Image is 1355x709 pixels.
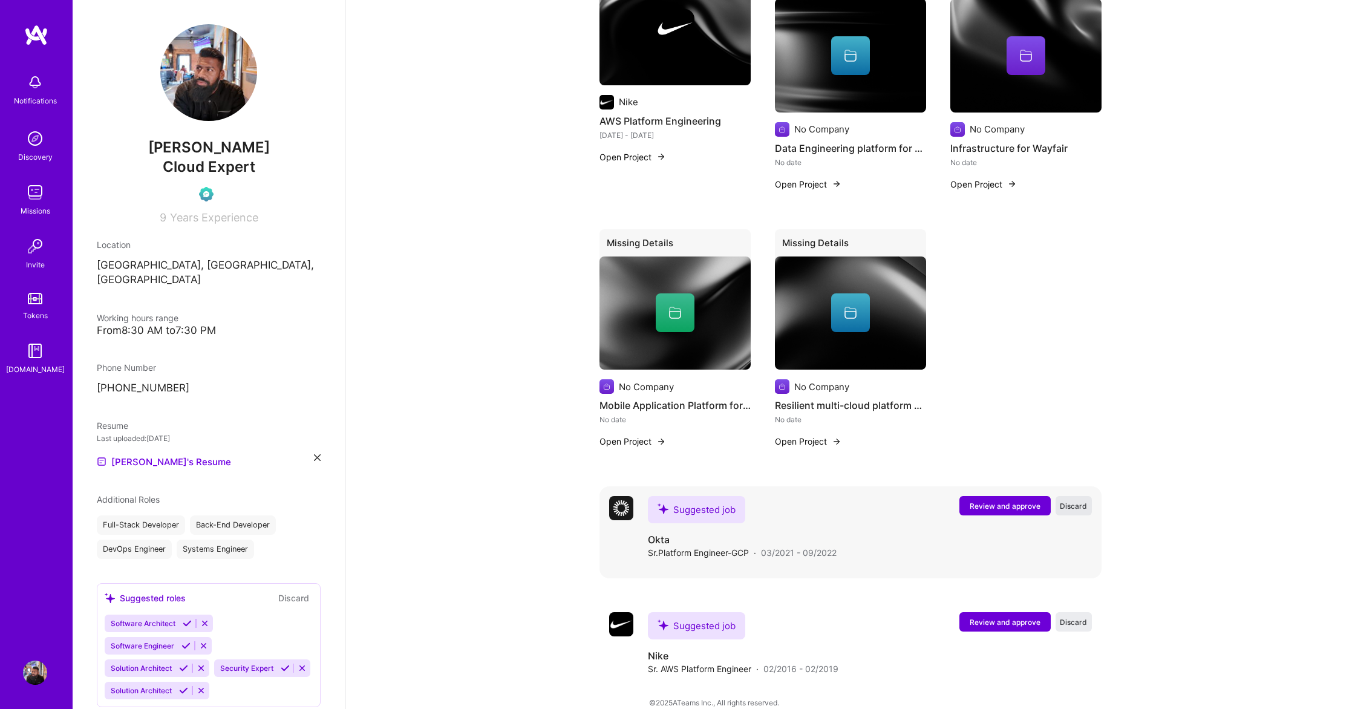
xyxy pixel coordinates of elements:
button: Open Project [599,151,666,163]
i: icon SuggestedTeams [658,619,668,630]
div: No date [775,413,926,426]
div: Missing Details [775,229,926,261]
span: Years Experience [170,211,258,224]
span: Discard [1060,617,1087,627]
img: Evaluation Call Pending [199,187,214,201]
div: Nike [619,96,638,108]
button: Open Project [950,178,1017,191]
img: cover [599,256,751,370]
i: Reject [197,664,206,673]
h4: Data Engineering platform for Nike [775,140,926,156]
button: Open Project [775,178,841,191]
i: Reject [200,619,209,628]
span: Resume [97,420,128,431]
span: Discard [1060,501,1087,511]
i: Reject [197,686,206,695]
span: Software Architect [111,619,175,628]
h4: Mobile Application Platform for 7-Eleven [599,397,751,413]
div: Suggested roles [105,592,186,604]
div: Location [97,238,321,251]
a: User Avatar [20,661,50,685]
img: guide book [23,339,47,363]
span: Additional Roles [97,494,160,505]
img: Company logo [775,379,789,394]
div: Systems Engineer [177,540,254,559]
h4: Okta [648,533,837,546]
div: Missing Details [599,229,751,261]
i: icon Close [314,454,321,461]
button: Review and approve [959,496,1051,515]
span: Sr. AWS Platform Engineer [648,662,751,675]
button: Discard [275,591,313,605]
button: Discard [1056,496,1092,515]
span: [PERSON_NAME] [97,139,321,157]
span: Working hours range [97,313,178,323]
div: Tokens [23,309,48,322]
img: arrow-right [832,179,841,189]
h4: Nike [648,649,838,662]
h4: Infrastructure for Wayfair [950,140,1102,156]
img: Company logo [950,122,965,137]
img: Company logo [656,9,694,48]
div: No date [599,413,751,426]
span: 03/2021 - 09/2022 [761,546,837,559]
i: Accept [179,664,188,673]
div: Notifications [14,94,57,107]
div: Suggested job [648,612,745,639]
div: Missions [21,204,50,217]
h4: Resilient multi-cloud platform on AWS/Azure with microservice architecture for a customer-facing ... [775,397,926,413]
img: cover [775,256,926,370]
img: Invite [23,234,47,258]
div: No Company [619,381,674,393]
span: Sr.Platform Engineer-GCP [648,546,749,559]
i: icon SuggestedTeams [658,503,668,514]
div: Last uploaded: [DATE] [97,432,321,445]
div: No Company [794,381,849,393]
span: Review and approve [970,617,1040,627]
div: From 8:30 AM to 7:30 PM [97,324,321,337]
a: [PERSON_NAME]'s Resume [97,454,231,469]
div: Invite [26,258,45,271]
i: Reject [199,641,208,650]
img: discovery [23,126,47,151]
span: · [756,662,759,675]
img: arrow-right [832,437,841,446]
span: Cloud Expert [163,158,255,175]
h4: AWS Platform Engineering [599,113,751,129]
p: [PHONE_NUMBER] [97,381,321,396]
button: Open Project [599,435,666,448]
i: Accept [183,619,192,628]
img: Company logo [599,379,614,394]
span: Review and approve [970,501,1040,511]
div: No date [950,156,1102,169]
div: Discovery [18,151,53,163]
img: bell [23,70,47,94]
button: Discard [1056,612,1092,632]
div: Suggested job [648,496,745,523]
div: [DOMAIN_NAME] [6,363,65,376]
img: tokens [28,293,42,304]
div: No date [775,156,926,169]
span: 9 [160,211,166,224]
span: Solution Architect [111,664,172,673]
img: User Avatar [23,661,47,685]
img: User Avatar [160,24,257,121]
div: Full-Stack Developer [97,515,185,535]
span: · [754,546,756,559]
img: Resume [97,457,106,466]
span: Security Expert [220,664,273,673]
div: Back-End Developer [190,515,276,535]
span: 02/2016 - 02/2019 [763,662,838,675]
i: icon SuggestedTeams [105,593,115,603]
button: Review and approve [959,612,1051,632]
div: [DATE] - [DATE] [599,129,751,142]
span: Solution Architect [111,686,172,695]
img: arrow-right [656,152,666,162]
span: Phone Number [97,362,156,373]
img: logo [24,24,48,46]
i: Accept [281,664,290,673]
img: Company logo [775,122,789,137]
div: No Company [794,123,849,136]
img: teamwork [23,180,47,204]
div: DevOps Engineer [97,540,172,559]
